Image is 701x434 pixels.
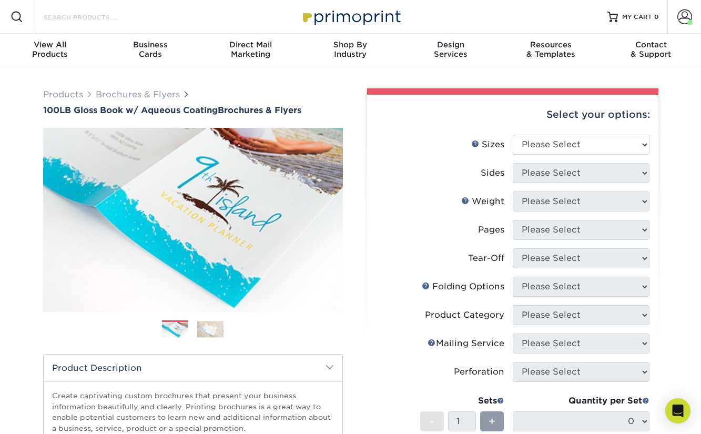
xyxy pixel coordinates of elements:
img: Brochures & Flyers 02 [197,321,223,337]
a: Resources& Templates [501,34,601,67]
div: & Templates [501,40,601,59]
div: Sets [420,395,504,407]
a: 100LB Gloss Book w/ Aqueous CoatingBrochures & Flyers [43,105,343,115]
div: & Support [601,40,701,59]
span: + [489,413,495,429]
span: 0 [654,13,659,21]
img: Primoprint [298,5,403,28]
h1: Brochures & Flyers [43,105,343,115]
a: BusinessCards [100,34,200,67]
div: Mailing Service [428,337,504,350]
span: 100LB Gloss Book w/ Aqueous Coating [43,105,218,115]
span: Resources [501,40,601,49]
span: Shop By [300,40,400,49]
span: Design [401,40,501,49]
div: Open Intercom Messenger [665,398,690,423]
div: Sizes [471,138,504,151]
div: Sides [481,167,504,179]
h2: Product Description [44,355,342,381]
div: Folding Options [422,280,504,293]
div: Services [401,40,501,59]
a: Products [43,89,83,99]
span: - [430,413,434,429]
div: Pages [478,224,504,236]
div: Marketing [200,40,300,59]
span: Business [100,40,200,49]
div: Quantity per Set [513,395,649,407]
div: Product Category [425,309,504,321]
div: Weight [461,195,504,208]
div: Tear-Off [468,252,504,265]
div: Perforation [454,366,504,378]
img: Brochures & Flyers 01 [162,321,188,339]
a: DesignServices [401,34,501,67]
a: Shop ByIndustry [300,34,400,67]
a: Brochures & Flyers [96,89,180,99]
div: Select your options: [375,95,650,135]
span: Contact [601,40,701,49]
div: Industry [300,40,400,59]
a: Direct MailMarketing [200,34,300,67]
img: 100LB Gloss Book<br/>w/ Aqueous Coating 01 [43,116,343,324]
a: Contact& Support [601,34,701,67]
input: SEARCH PRODUCTS..... [43,11,145,23]
span: Direct Mail [200,40,300,49]
span: MY CART [622,13,652,22]
div: Cards [100,40,200,59]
